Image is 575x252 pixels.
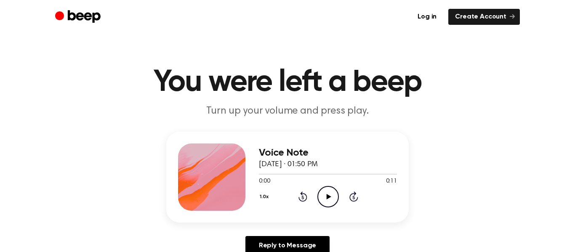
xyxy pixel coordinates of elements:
h1: You were left a beep [72,67,503,98]
h3: Voice Note [259,147,397,159]
a: Create Account [448,9,520,25]
button: 1.0x [259,190,272,204]
p: Turn up your volume and press play. [126,104,449,118]
span: 0:11 [386,177,397,186]
span: [DATE] · 01:50 PM [259,161,318,168]
span: 0:00 [259,177,270,186]
a: Beep [55,9,103,25]
a: Log in [411,9,443,25]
